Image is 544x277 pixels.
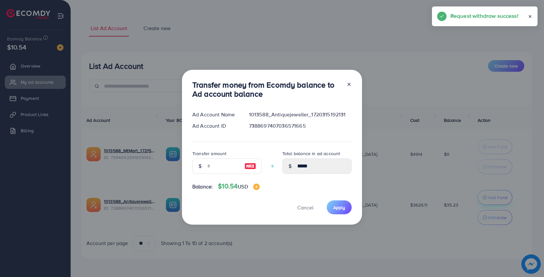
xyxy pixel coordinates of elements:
h5: Request withdraw success! [450,12,518,20]
label: Transfer amount [192,150,226,157]
div: 1013588_Antiquejeweller_1720315192131 [244,111,357,118]
div: Ad Account ID [187,122,244,130]
span: Cancel [297,204,313,211]
img: image [244,162,256,170]
span: Balance: [192,183,213,190]
h4: $10.54 [218,182,259,190]
div: Ad Account Name [187,111,244,118]
img: image [253,184,260,190]
span: Apply [333,204,345,211]
div: 7388697407036571665 [244,122,357,130]
label: Total balance in ad account [282,150,340,157]
button: Apply [327,200,352,214]
h3: Transfer money from Ecomdy balance to Ad account balance [192,80,341,99]
button: Cancel [289,200,322,214]
span: USD [238,183,248,190]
